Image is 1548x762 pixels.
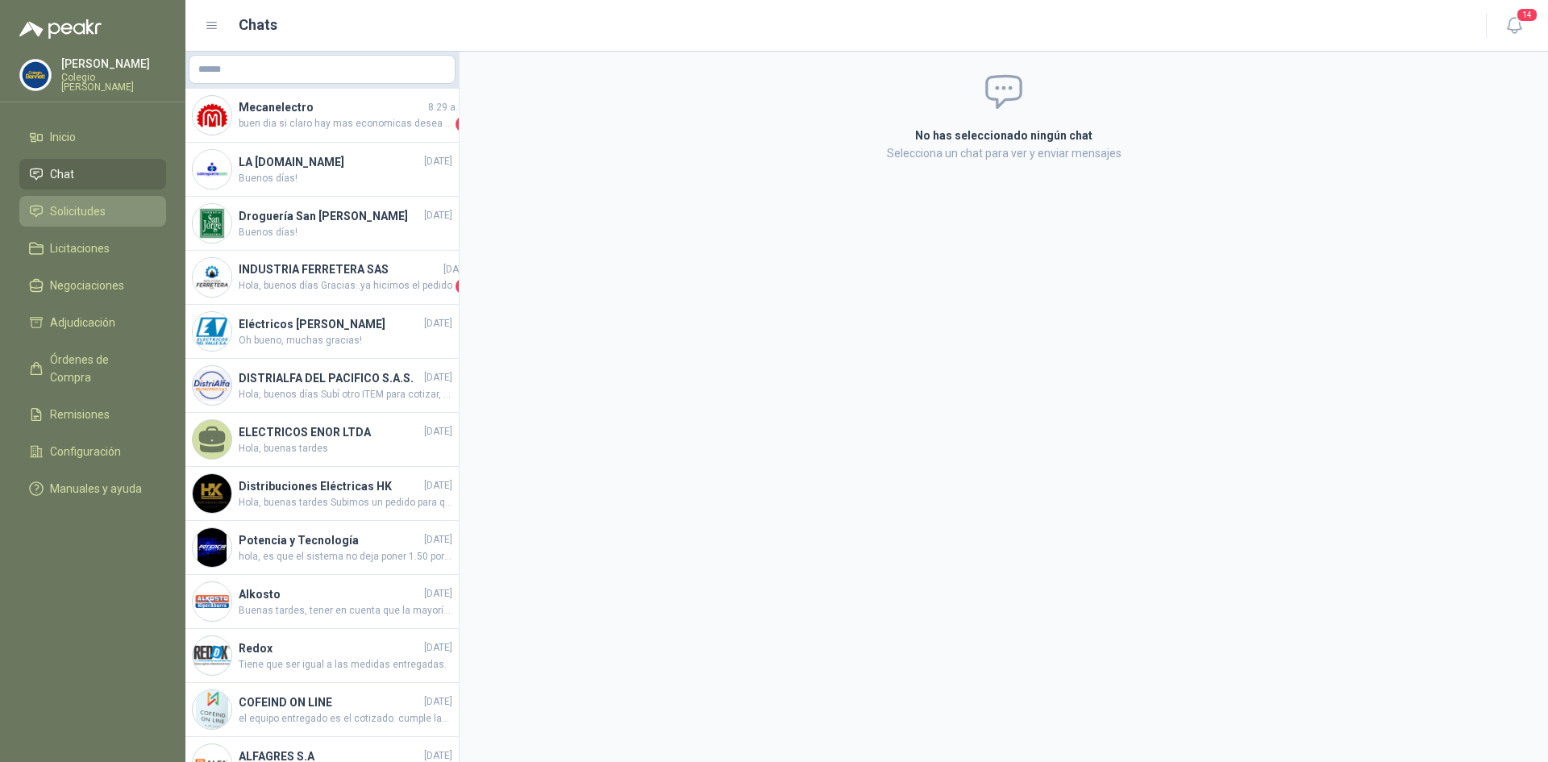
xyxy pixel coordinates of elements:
a: Chat [19,159,166,189]
h4: ELECTRICOS ENOR LTDA [239,423,421,441]
span: 14 [1516,7,1538,23]
span: hola, es que el sistema no deja poner 1.50 por eso pusimos VER DESCRIPCIÓN...les aparece? [239,549,452,564]
h4: Alkosto [239,585,421,603]
img: Company Logo [193,528,231,567]
h4: Potencia y Tecnología [239,531,421,549]
img: Company Logo [193,96,231,135]
h4: Eléctricos [PERSON_NAME] [239,315,421,333]
span: 1 [456,116,472,132]
img: Company Logo [193,258,231,297]
img: Company Logo [193,474,231,513]
span: Hola, buenos días Gracias..ya hicimos el pedido [239,278,452,294]
span: Negociaciones [50,277,124,294]
a: Configuración [19,436,166,467]
span: Hola, buenas tardes Subimos un pedido para que por favor lo [PERSON_NAME] [239,495,452,510]
span: Remisiones [50,406,110,423]
a: Inicio [19,122,166,152]
img: Company Logo [20,60,51,90]
a: Company LogoCOFEIND ON LINE[DATE]el equipo entregado es el cotizado. cumple las caracteriscas env... [185,683,459,737]
span: Buenas tardes, tener en cuenta que la mayoría de neveras NO FROST son Eficiencia Energetica B [239,603,452,618]
span: 1 [456,278,472,294]
a: ELECTRICOS ENOR LTDA[DATE]Hola, buenas tardes [185,413,459,467]
span: Adjudicación [50,314,115,331]
span: Licitaciones [50,239,110,257]
img: Company Logo [193,150,231,189]
a: Licitaciones [19,233,166,264]
a: Solicitudes [19,196,166,227]
span: Manuales y ayuda [50,480,142,498]
img: Company Logo [193,204,231,243]
span: Tiene que ser igual a las medidas entregadas. [239,657,452,672]
span: Inicio [50,128,76,146]
span: el equipo entregado es el cotizado. cumple las caracteriscas enviadas y solicitadas aplica igualm... [239,711,452,727]
span: [DATE] [424,694,452,710]
span: Chat [50,165,74,183]
p: Colegio [PERSON_NAME] [61,73,166,92]
a: Company LogoMecanelectro8:29 a. m.buen dia si claro hay mas economicas desea que le cotice una ma... [185,89,459,143]
img: Company Logo [193,312,231,351]
a: Company LogoPotencia y Tecnología[DATE]hola, es que el sistema no deja poner 1.50 por eso pusimos... [185,521,459,575]
h4: DISTRIALFA DEL PACIFICO S.A.S. [239,369,421,387]
span: [DATE] [424,640,452,656]
h4: Droguería San [PERSON_NAME] [239,207,421,225]
span: [DATE] [424,532,452,548]
img: Logo peakr [19,19,102,39]
span: [DATE] [424,586,452,602]
a: Remisiones [19,399,166,430]
span: [DATE] [424,154,452,169]
img: Company Logo [193,690,231,729]
a: Company LogoINDUSTRIA FERRETERA SAS[DATE]Hola, buenos días Gracias..ya hicimos el pedido1 [185,251,459,305]
span: [DATE] [424,370,452,385]
span: buen dia si claro hay mas economicas desea que le cotice una mas economica ? [239,116,452,132]
h4: Redox [239,639,421,657]
h2: No has seleccionado ningún chat [722,127,1285,144]
p: [PERSON_NAME] [61,58,166,69]
a: Company LogoLA [DOMAIN_NAME][DATE]Buenos días! [185,143,459,197]
a: Company LogoEléctricos [PERSON_NAME][DATE]Oh bueno, muchas gracias! [185,305,459,359]
a: Company LogoDistribuciones Eléctricas HK[DATE]Hola, buenas tardes Subimos un pedido para que por ... [185,467,459,521]
span: [DATE] [424,316,452,331]
a: Company LogoDroguería San [PERSON_NAME][DATE]Buenos días! [185,197,459,251]
a: Company LogoRedox[DATE]Tiene que ser igual a las medidas entregadas. [185,629,459,683]
span: Hola, buenos días Subí otro ITEM para cotizar, me puedes ayudar porfa? [239,387,452,402]
h4: COFEIND ON LINE [239,693,421,711]
a: Company LogoDISTRIALFA DEL PACIFICO S.A.S.[DATE]Hola, buenos días Subí otro ITEM para cotizar, me... [185,359,459,413]
span: Hola, buenas tardes [239,441,452,456]
span: 8:29 a. m. [428,100,472,115]
h4: INDUSTRIA FERRETERA SAS [239,260,440,278]
a: Company LogoAlkosto[DATE]Buenas tardes, tener en cuenta que la mayoría de neveras NO FROST son Ef... [185,575,459,629]
span: [DATE] [424,208,452,223]
span: [DATE] [424,478,452,493]
span: [DATE] [443,262,472,277]
img: Company Logo [193,636,231,675]
h4: Mecanelectro [239,98,425,116]
img: Company Logo [193,366,231,405]
span: Oh bueno, muchas gracias! [239,333,452,348]
span: Órdenes de Compra [50,351,151,386]
span: Buenos días! [239,171,452,186]
span: Solicitudes [50,202,106,220]
button: 14 [1500,11,1529,40]
h4: LA [DOMAIN_NAME] [239,153,421,171]
a: Negociaciones [19,270,166,301]
img: Company Logo [193,582,231,621]
h4: Distribuciones Eléctricas HK [239,477,421,495]
p: Selecciona un chat para ver y enviar mensajes [722,144,1285,162]
span: Buenos días! [239,225,452,240]
h1: Chats [239,14,277,36]
span: [DATE] [424,424,452,439]
a: Órdenes de Compra [19,344,166,393]
a: Manuales y ayuda [19,473,166,504]
a: Adjudicación [19,307,166,338]
span: Configuración [50,443,121,460]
